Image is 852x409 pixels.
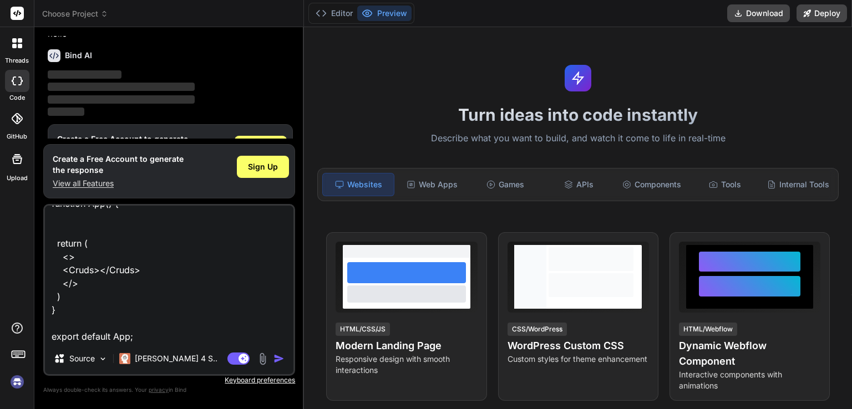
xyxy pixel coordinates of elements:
span: ‌ [48,83,195,91]
h4: Modern Landing Page [336,338,477,354]
label: Upload [7,173,28,183]
h4: WordPress Custom CSS [508,338,649,354]
p: Always double-check its answers. Your in Bind [43,385,295,395]
h4: Dynamic Webflow Component [679,338,820,369]
div: HTML/Webflow [679,323,737,336]
span: ‌ [48,70,121,79]
p: Interactive components with animations [679,369,820,391]
p: Keyboard preferences [43,376,295,385]
img: attachment [256,352,269,365]
p: [PERSON_NAME] 4 S.. [135,353,217,364]
button: Download [727,4,790,22]
div: CSS/WordPress [508,323,567,336]
p: Responsive design with smooth interactions [336,354,477,376]
img: signin [8,372,27,391]
img: icon [273,353,285,364]
label: threads [5,56,29,65]
span: Sign Up [248,161,278,172]
label: code [9,93,25,103]
div: Tools [689,173,760,196]
label: GitHub [7,132,27,141]
div: Websites [322,173,394,196]
p: Custom styles for theme enhancement [508,354,649,365]
div: APIs [543,173,614,196]
textarea: import { useState } from 'react' import reactLogo from './assets/react.svg' import viteLogo from ... [45,206,293,343]
span: Choose Project [42,8,108,19]
button: Editor [311,6,357,21]
h1: Create a Free Account to generate the response [53,154,184,176]
img: Pick Models [98,354,108,364]
div: Components [616,173,687,196]
span: ‌ [48,108,84,116]
p: Source [69,353,95,364]
div: Internal Tools [763,173,834,196]
h1: Create a Free Account to generate the response [57,134,188,156]
button: Deploy [797,4,847,22]
h6: Bind AI [65,50,92,61]
button: Preview [357,6,412,21]
span: ‌ [48,95,195,104]
p: Describe what you want to build, and watch it come to life in real-time [311,131,845,146]
p: View all Features [53,178,184,189]
div: Web Apps [397,173,468,196]
div: HTML/CSS/JS [336,323,390,336]
h1: Turn ideas into code instantly [311,105,845,125]
img: Claude 4 Sonnet [119,353,130,364]
div: Games [470,173,541,196]
span: privacy [149,386,169,393]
